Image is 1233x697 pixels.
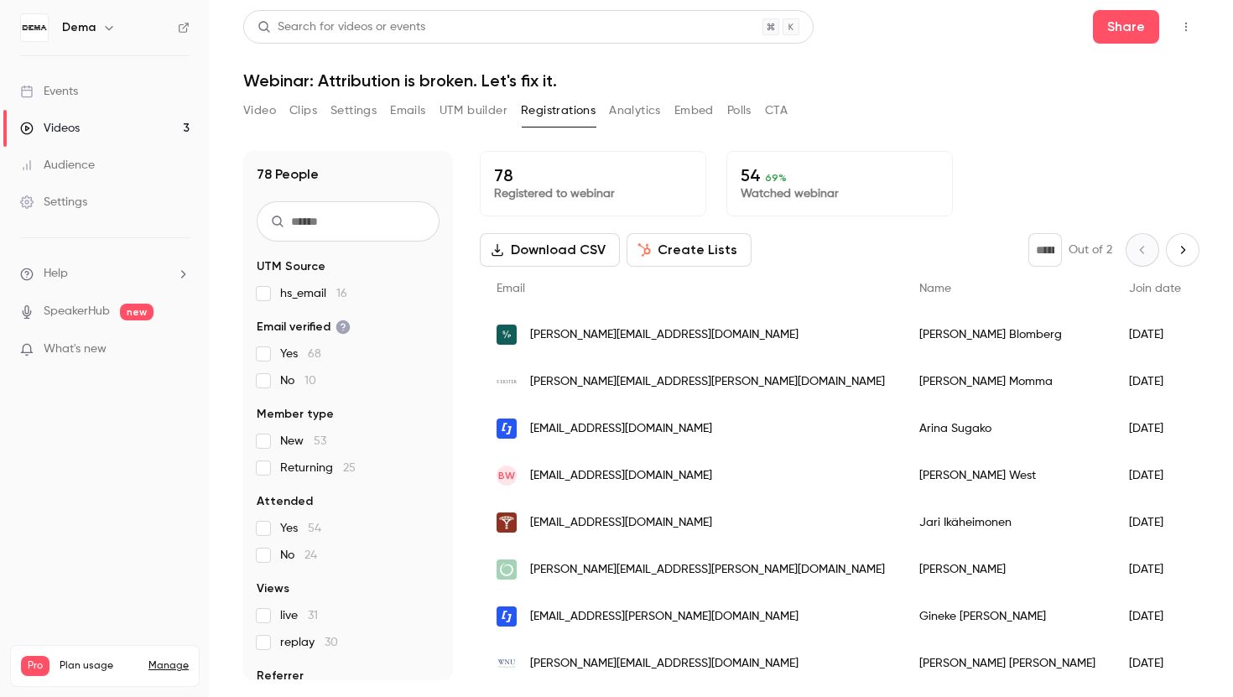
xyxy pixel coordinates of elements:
[1166,233,1199,267] button: Next page
[1112,499,1198,546] div: [DATE]
[44,265,68,283] span: Help
[903,640,1112,687] div: [PERSON_NAME] [PERSON_NAME]
[280,607,318,624] span: live
[280,285,347,302] span: hs_email
[44,341,107,358] span: What's new
[627,233,752,267] button: Create Lists
[343,462,356,474] span: 25
[280,346,321,362] span: Yes
[257,258,325,275] span: UTM Source
[243,97,276,124] button: Video
[308,610,318,622] span: 31
[903,452,1112,499] div: [PERSON_NAME] West
[530,655,799,673] span: [PERSON_NAME][EMAIL_ADDRESS][DOMAIN_NAME]
[120,304,153,320] span: new
[169,342,190,357] iframe: Noticeable Trigger
[20,265,190,283] li: help-dropdown-opener
[530,467,712,485] span: [EMAIL_ADDRESS][DOMAIN_NAME]
[530,420,712,438] span: [EMAIL_ADDRESS][DOMAIN_NAME]
[304,375,316,387] span: 10
[530,373,885,391] span: [PERSON_NAME][EMAIL_ADDRESS][PERSON_NAME][DOMAIN_NAME]
[1112,640,1198,687] div: [DATE]
[440,97,507,124] button: UTM builder
[497,380,517,383] img: ekster.com
[257,164,319,185] h1: 78 People
[60,659,138,673] span: Plan usage
[741,165,939,185] p: 54
[21,656,49,676] span: Pro
[280,520,321,537] span: Yes
[497,512,517,533] img: varusteleka.fi
[257,406,334,423] span: Member type
[20,83,78,100] div: Events
[903,593,1112,640] div: Gineke [PERSON_NAME]
[903,311,1112,358] div: [PERSON_NAME] Blomberg
[280,372,316,389] span: No
[765,97,788,124] button: CTA
[280,433,326,450] span: New
[1112,452,1198,499] div: [DATE]
[1112,358,1198,405] div: [DATE]
[20,157,95,174] div: Audience
[727,97,752,124] button: Polls
[497,283,525,294] span: Email
[530,326,799,344] span: [PERSON_NAME][EMAIL_ADDRESS][DOMAIN_NAME]
[243,70,1199,91] h1: Webinar: Attribution is broken. Let's fix it.
[280,460,356,476] span: Returning
[497,606,517,627] img: fospha.com
[62,19,96,36] h6: Dema
[498,468,515,483] span: BW
[325,637,338,648] span: 30
[21,14,48,41] img: Dema
[530,514,712,532] span: [EMAIL_ADDRESS][DOMAIN_NAME]
[257,580,289,597] span: Views
[390,97,425,124] button: Emails
[741,185,939,202] p: Watched webinar
[280,547,317,564] span: No
[1129,283,1181,294] span: Join date
[903,499,1112,546] div: Jari Ikäheimonen
[480,233,620,267] button: Download CSV
[521,97,596,124] button: Registrations
[258,18,425,36] div: Search for videos or events
[494,165,692,185] p: 78
[609,97,661,124] button: Analytics
[494,185,692,202] p: Registered to webinar
[903,546,1112,593] div: [PERSON_NAME]
[497,325,517,345] img: smartproduktion.se
[1112,405,1198,452] div: [DATE]
[765,172,787,184] span: 69 %
[497,559,517,580] img: oriflame.com
[280,634,338,651] span: replay
[44,303,110,320] a: SpeakerHub
[1069,242,1112,258] p: Out of 2
[336,288,347,299] span: 16
[308,523,321,534] span: 54
[308,348,321,360] span: 68
[289,97,317,124] button: Clips
[903,358,1112,405] div: [PERSON_NAME] Momma
[1093,10,1159,44] button: Share
[919,283,951,294] span: Name
[1112,593,1198,640] div: [DATE]
[314,435,326,447] span: 53
[903,405,1112,452] div: Arina Sugako
[1173,13,1199,40] button: Top Bar Actions
[1112,311,1198,358] div: [DATE]
[148,659,189,673] a: Manage
[257,319,351,335] span: Email verified
[257,668,304,684] span: Referrer
[20,120,80,137] div: Videos
[257,493,313,510] span: Attended
[20,194,87,211] div: Settings
[497,419,517,439] img: fospha.com
[330,97,377,124] button: Settings
[530,608,799,626] span: [EMAIL_ADDRESS][PERSON_NAME][DOMAIN_NAME]
[530,561,885,579] span: [PERSON_NAME][EMAIL_ADDRESS][PERSON_NAME][DOMAIN_NAME]
[1112,546,1198,593] div: [DATE]
[304,549,317,561] span: 24
[674,97,714,124] button: Embed
[497,653,517,674] img: withnothingunderneath.com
